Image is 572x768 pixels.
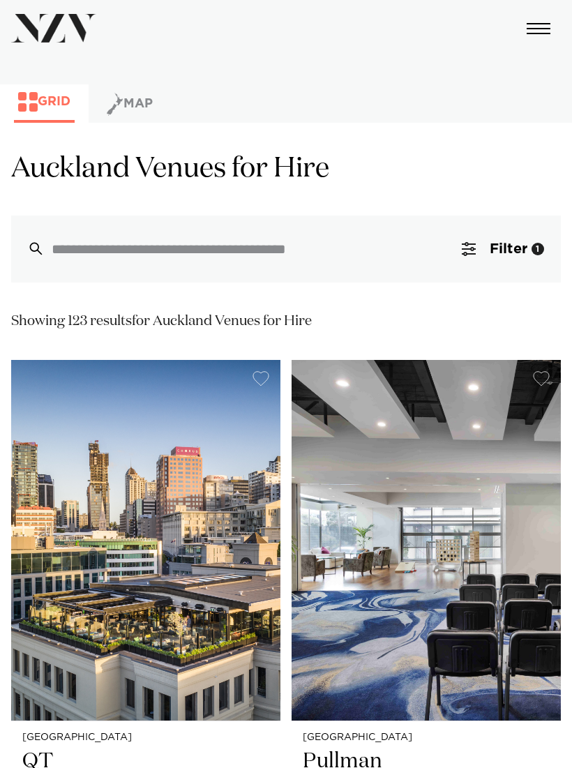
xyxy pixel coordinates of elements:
button: Filter1 [445,216,561,283]
button: Grid [14,91,75,123]
small: [GEOGRAPHIC_DATA] [22,732,269,743]
span: for Auckland Venues for Hire [132,314,312,328]
span: Filter [490,242,527,256]
img: nzv-logo.png [11,14,96,43]
small: [GEOGRAPHIC_DATA] [303,732,550,743]
button: Map [103,91,157,123]
h1: Auckland Venues for Hire [11,151,561,188]
div: Showing 123 results [11,310,312,332]
div: 1 [532,243,544,255]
